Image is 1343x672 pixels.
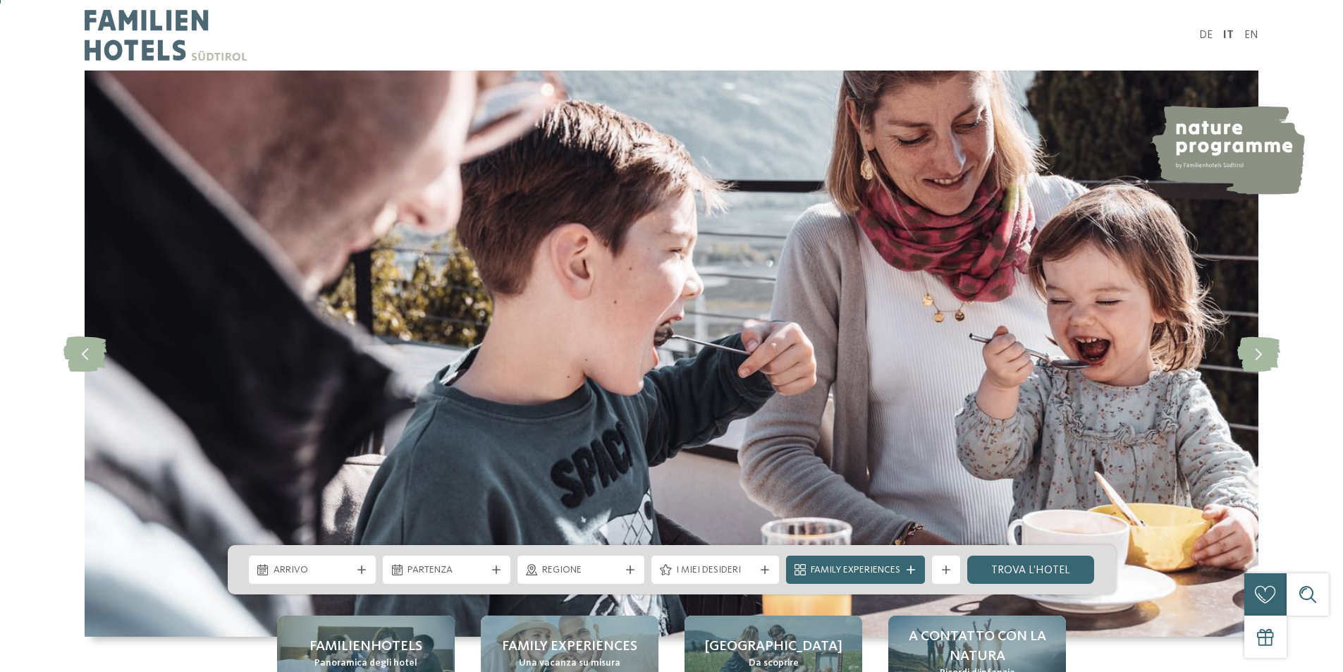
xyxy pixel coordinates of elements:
[1150,106,1305,195] img: nature programme by Familienhotels Südtirol
[967,556,1095,584] a: trova l’hotel
[902,627,1052,666] span: A contatto con la natura
[85,71,1258,637] img: Family hotel Alto Adige: the happy family places!
[309,637,422,656] span: Familienhotels
[274,563,352,578] span: Arrivo
[705,637,842,656] span: [GEOGRAPHIC_DATA]
[749,656,799,671] span: Da scoprire
[1244,30,1258,41] a: EN
[676,563,754,578] span: I miei desideri
[314,656,417,671] span: Panoramica degli hotel
[407,563,486,578] span: Partenza
[519,656,620,671] span: Una vacanza su misura
[811,563,900,578] span: Family Experiences
[1223,30,1234,41] a: IT
[502,637,637,656] span: Family experiences
[542,563,620,578] span: Regione
[1199,30,1213,41] a: DE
